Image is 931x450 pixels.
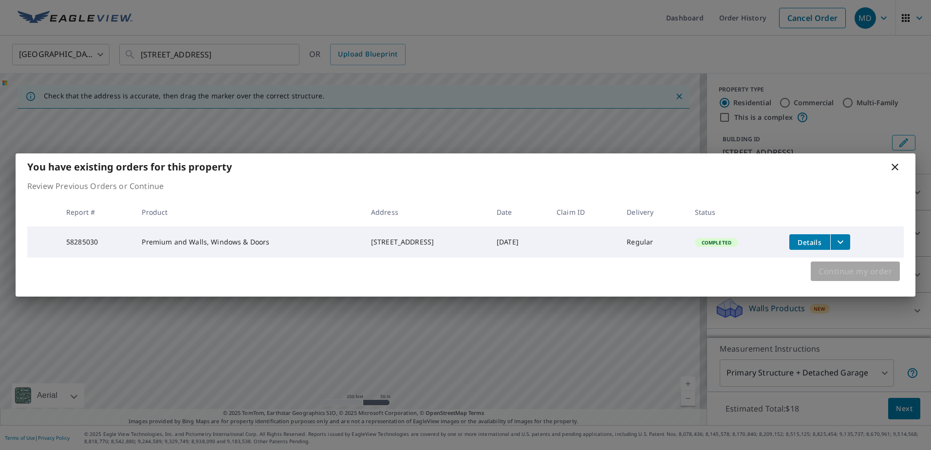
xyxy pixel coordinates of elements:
[363,198,489,226] th: Address
[696,239,737,246] span: Completed
[58,226,134,258] td: 58285030
[687,198,782,226] th: Status
[830,234,850,250] button: filesDropdownBtn-58285030
[795,238,824,247] span: Details
[27,160,232,173] b: You have existing orders for this property
[58,198,134,226] th: Report #
[489,226,549,258] td: [DATE]
[371,237,481,247] div: [STREET_ADDRESS]
[789,234,830,250] button: detailsBtn-58285030
[819,264,892,278] span: Continue my order
[489,198,549,226] th: Date
[549,198,619,226] th: Claim ID
[619,226,687,258] td: Regular
[134,198,363,226] th: Product
[811,262,900,281] button: Continue my order
[134,226,363,258] td: Premium and Walls, Windows & Doors
[27,180,904,192] p: Review Previous Orders or Continue
[619,198,687,226] th: Delivery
